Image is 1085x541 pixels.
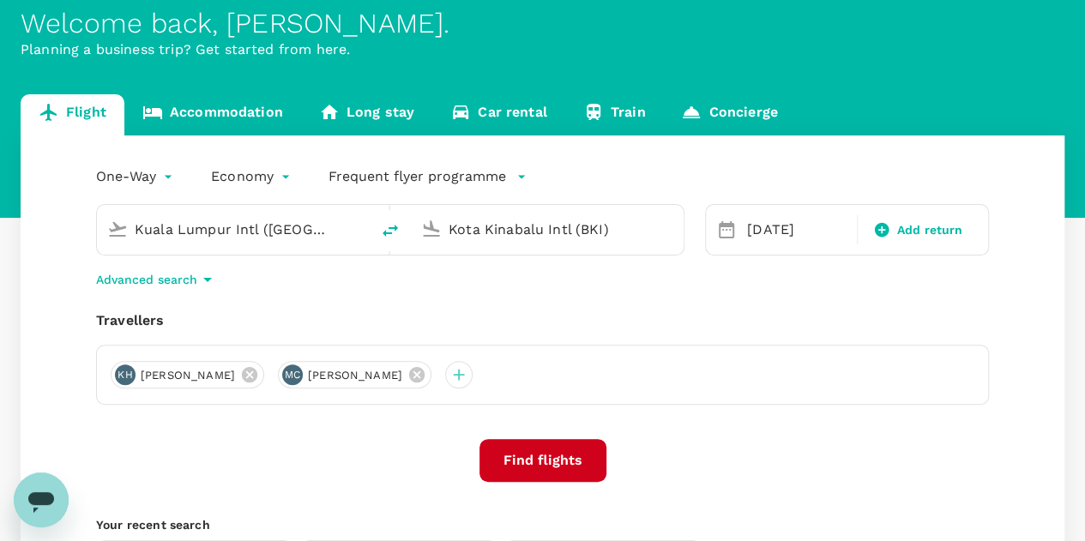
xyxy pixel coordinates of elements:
[298,367,413,384] span: [PERSON_NAME]
[329,166,527,187] button: Frequent flyer programme
[301,94,432,135] a: Long stay
[282,364,303,385] div: MC
[96,163,177,190] div: One-Way
[663,94,795,135] a: Concierge
[21,94,124,135] a: Flight
[115,364,136,385] div: KH
[278,361,431,388] div: MC[PERSON_NAME]
[111,361,264,388] div: KH[PERSON_NAME]
[96,269,218,290] button: Advanced search
[14,472,69,527] iframe: Button to launch messaging window
[130,367,245,384] span: [PERSON_NAME]
[211,163,294,190] div: Economy
[96,310,989,331] div: Travellers
[124,94,301,135] a: Accommodation
[565,94,664,135] a: Train
[897,221,963,239] span: Add return
[135,216,334,243] input: Depart from
[449,216,648,243] input: Going to
[21,39,1064,60] p: Planning a business trip? Get started from here.
[672,227,675,231] button: Open
[358,227,361,231] button: Open
[329,166,506,187] p: Frequent flyer programme
[96,271,197,288] p: Advanced search
[96,516,989,533] p: Your recent search
[370,210,411,251] button: delete
[740,213,853,247] div: [DATE]
[479,439,606,482] button: Find flights
[21,8,1064,39] div: Welcome back , [PERSON_NAME] .
[432,94,565,135] a: Car rental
